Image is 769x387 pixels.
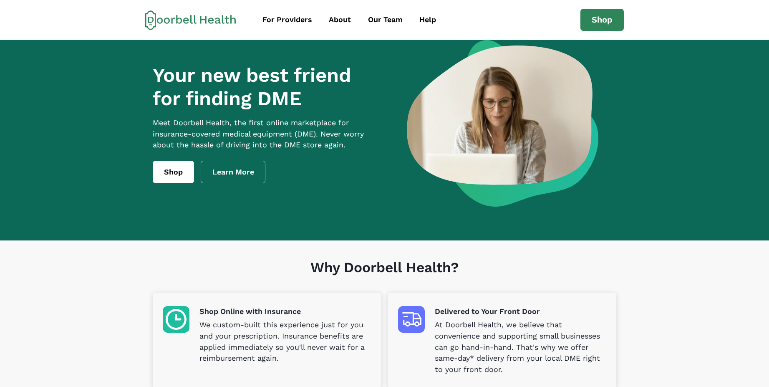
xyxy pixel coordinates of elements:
[419,14,436,25] div: Help
[368,14,403,25] div: Our Team
[153,117,380,151] p: Meet Doorbell Health, the first online marketplace for insurance-covered medical equipment (DME)....
[153,63,380,111] h1: Your new best friend for finding DME
[435,306,606,317] p: Delivered to Your Front Door
[255,10,320,29] a: For Providers
[199,306,371,317] p: Shop Online with Insurance
[163,306,189,333] img: Shop Online with Insurance icon
[153,161,194,183] a: Shop
[412,10,444,29] a: Help
[199,319,371,364] p: We custom-built this experience just for you and your prescription. Insurance benefits are applie...
[435,319,606,375] p: At Doorbell Health, we believe that convenience and supporting small businesses can go hand-in-ha...
[407,40,598,207] img: a woman looking at a computer
[201,161,266,183] a: Learn More
[153,259,616,293] h1: Why Doorbell Health?
[329,14,351,25] div: About
[580,9,624,31] a: Shop
[398,306,425,333] img: Delivered to Your Front Door icon
[361,10,410,29] a: Our Team
[321,10,358,29] a: About
[262,14,312,25] div: For Providers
